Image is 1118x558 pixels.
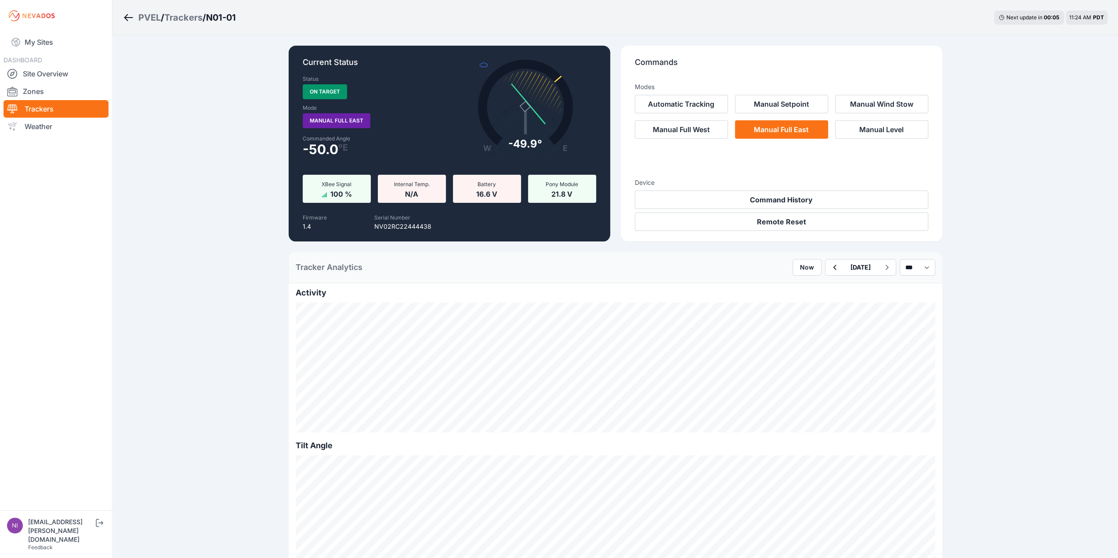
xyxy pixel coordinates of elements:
span: Internal Temp. [394,181,430,187]
button: Manual Full East [735,120,828,139]
img: Nevados [7,9,56,23]
span: º E [338,144,348,151]
button: Remote Reset [635,212,928,231]
span: DASHBOARD [4,56,42,64]
span: XBee Signal [322,181,351,187]
div: 00 : 05 [1044,14,1060,21]
button: Now [792,259,821,276]
button: Manual Full West [635,120,728,139]
div: [EMAIL_ADDRESS][PERSON_NAME][DOMAIN_NAME] [28,518,94,544]
span: N/A [405,188,418,198]
p: Current Status [303,56,596,76]
nav: Breadcrumb [123,6,236,29]
label: Firmware [303,214,327,221]
span: / [203,11,206,24]
div: -49.9° [508,137,542,151]
span: 11:24 AM [1069,14,1091,21]
a: My Sites [4,32,109,53]
a: Site Overview [4,65,109,83]
a: Trackers [4,100,109,118]
h2: Tilt Angle [296,439,935,452]
span: 100 % [330,188,352,198]
span: 21.8 V [551,188,572,198]
p: Commands [635,56,928,76]
span: Next update in [1006,14,1042,21]
span: Pony Module [546,181,578,187]
a: Zones [4,83,109,100]
button: Manual Level [835,120,928,139]
p: NV02RC22444438 [374,222,431,231]
h3: Device [635,178,928,187]
span: Manual Full East [303,113,370,128]
span: On Target [303,84,347,99]
a: Feedback [28,544,53,551]
span: Battery [478,181,496,187]
button: Automatic Tracking [635,95,728,113]
h2: Activity [296,287,935,299]
h2: Tracker Analytics [296,261,362,274]
span: PDT [1093,14,1104,21]
a: Trackers [164,11,203,24]
button: Command History [635,191,928,209]
p: 1.4 [303,222,327,231]
a: Weather [4,118,109,135]
button: Manual Setpoint [735,95,828,113]
button: [DATE] [843,259,878,275]
label: Serial Number [374,214,410,221]
label: Commanded Angle [303,135,444,142]
img: nick.fritz@nevados.solar [7,518,23,533]
a: PVEL [138,11,161,24]
label: Status [303,76,318,83]
span: 16.6 V [476,188,497,198]
span: / [161,11,164,24]
span: -50.0 [303,144,338,155]
h3: N01-01 [206,11,236,24]
label: Mode [303,104,317,112]
button: Manual Wind Stow [835,95,928,113]
h3: Modes [635,83,655,91]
